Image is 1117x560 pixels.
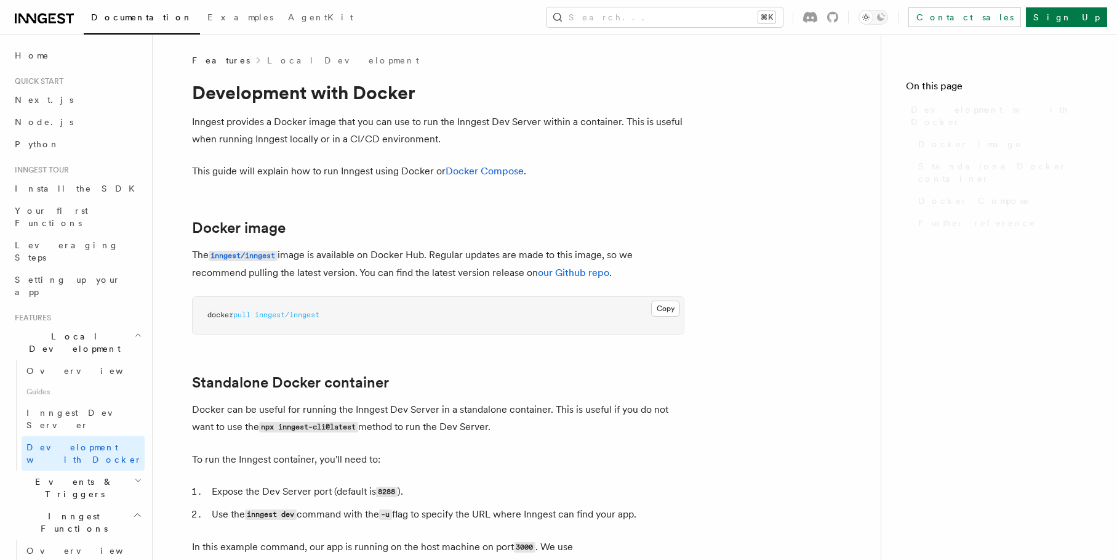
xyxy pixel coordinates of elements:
[288,12,353,22] span: AgentKit
[10,471,145,505] button: Events & Triggers
[514,542,535,553] code: 3000
[10,269,145,303] a: Setting up your app
[192,451,684,468] p: To run the Inngest container, you'll need to:
[1026,7,1107,27] a: Sign Up
[22,382,145,402] span: Guides
[15,240,119,262] span: Leveraging Steps
[10,76,63,86] span: Quick start
[22,402,145,436] a: Inngest Dev Server
[10,89,145,111] a: Next.js
[10,325,145,360] button: Local Development
[200,4,281,33] a: Examples
[207,310,233,319] span: docker
[10,510,133,535] span: Inngest Functions
[207,12,273,22] span: Examples
[913,212,1092,234] a: Further reference
[26,366,153,376] span: Overview
[918,138,1022,150] span: Docker image
[918,195,1030,207] span: Docker Compose
[911,103,1092,128] span: Development with Docker
[192,81,684,103] h1: Development with Docker
[233,310,250,319] span: pull
[913,190,1092,212] a: Docker Compose
[10,200,145,234] a: Your first Functions
[192,246,684,282] p: The image is available on Docker Hub. Regular updates are made to this image, so we recommend pul...
[192,54,250,67] span: Features
[267,54,419,67] a: Local Development
[192,219,286,237] a: Docker image
[26,442,142,465] span: Development with Docker
[906,99,1092,133] a: Development with Docker
[913,133,1092,155] a: Docker image
[10,165,69,175] span: Inngest tour
[10,505,145,540] button: Inngest Functions
[10,313,51,323] span: Features
[209,249,278,261] a: inngest/inngest
[10,476,134,500] span: Events & Triggers
[918,160,1092,185] span: Standalone Docker container
[10,234,145,269] a: Leveraging Steps
[546,7,783,27] button: Search...⌘K
[538,267,609,278] a: our Github repo
[15,49,49,62] span: Home
[651,301,680,317] button: Copy
[15,184,142,193] span: Install the SDK
[918,217,1036,229] span: Further reference
[758,11,775,23] kbd: ⌘K
[208,483,684,501] li: Expose the Dev Server port (default is ).
[379,509,392,520] code: -u
[208,506,684,524] li: Use the command with the flag to specify the URL where Inngest can find your app.
[26,546,153,556] span: Overview
[192,113,684,148] p: Inngest provides a Docker image that you can use to run the Inngest Dev Server within a container...
[376,487,398,497] code: 8288
[192,163,684,180] p: This guide will explain how to run Inngest using Docker or .
[10,330,134,355] span: Local Development
[10,44,145,67] a: Home
[259,422,358,432] code: npx inngest-cli@latest
[84,4,200,34] a: Documentation
[908,7,1021,27] a: Contact sales
[446,165,524,177] a: Docker Compose
[10,177,145,200] a: Install the SDK
[10,360,145,471] div: Local Development
[15,275,121,297] span: Setting up your app
[15,139,60,149] span: Python
[91,12,193,22] span: Documentation
[10,133,145,155] a: Python
[15,206,88,228] span: Your first Functions
[192,401,684,436] p: Docker can be useful for running the Inngest Dev Server in a standalone container. This is useful...
[913,155,1092,190] a: Standalone Docker container
[859,10,888,25] button: Toggle dark mode
[281,4,361,33] a: AgentKit
[22,436,145,471] a: Development with Docker
[192,374,389,391] a: Standalone Docker container
[255,310,319,319] span: inngest/inngest
[15,117,73,127] span: Node.js
[26,408,132,430] span: Inngest Dev Server
[10,111,145,133] a: Node.js
[209,251,278,261] code: inngest/inngest
[245,509,297,520] code: inngest dev
[15,95,73,105] span: Next.js
[22,360,145,382] a: Overview
[906,79,1092,99] h4: On this page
